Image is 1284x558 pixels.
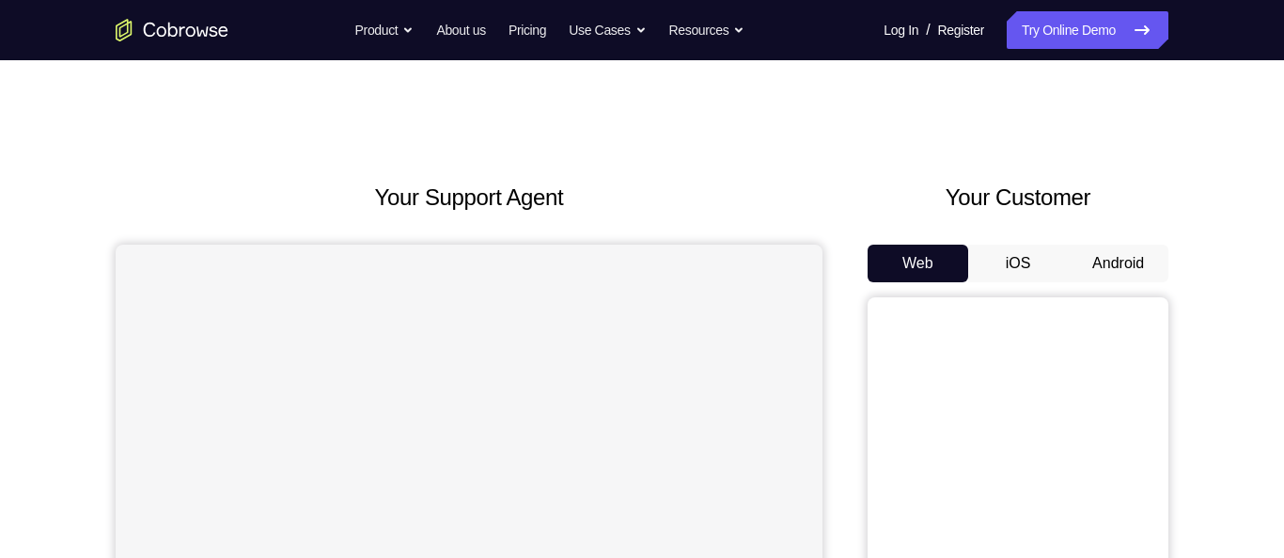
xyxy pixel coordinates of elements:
h2: Your Customer [868,181,1168,215]
button: Product [355,11,415,49]
button: Use Cases [569,11,646,49]
button: iOS [968,245,1069,282]
button: Android [1068,245,1168,282]
a: Pricing [509,11,546,49]
a: Try Online Demo [1007,11,1168,49]
a: Go to the home page [116,19,228,41]
h2: Your Support Agent [116,181,822,215]
button: Web [868,245,968,282]
span: / [926,19,930,41]
button: Resources [669,11,745,49]
a: About us [436,11,485,49]
a: Log In [884,11,918,49]
a: Register [938,11,984,49]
